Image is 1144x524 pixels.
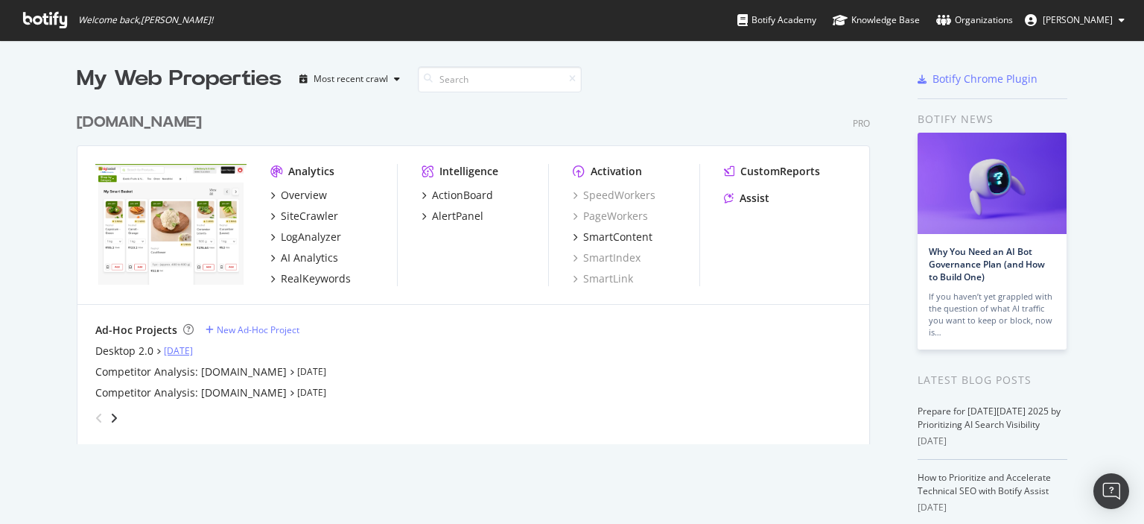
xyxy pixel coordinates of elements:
div: RealKeywords [281,271,351,286]
a: How to Prioritize and Accelerate Technical SEO with Botify Assist [918,471,1051,497]
div: New Ad-Hoc Project [217,323,299,336]
div: CustomReports [740,164,820,179]
a: PageWorkers [573,209,648,224]
div: Intelligence [439,164,498,179]
div: Most recent crawl [314,75,388,83]
div: Assist [740,191,769,206]
a: [DATE] [297,386,326,399]
div: If you haven’t yet grappled with the question of what AI traffic you want to keep or block, now is… [929,291,1055,338]
a: LogAnalyzer [270,230,341,244]
div: SmartContent [583,230,652,244]
a: SmartContent [573,230,652,244]
a: Competitor Analysis: [DOMAIN_NAME] [95,364,287,379]
a: ActionBoard [422,188,493,203]
a: SmartLink [573,271,633,286]
div: angle-right [109,411,119,426]
div: Latest Blog Posts [918,372,1067,388]
a: Overview [270,188,327,203]
a: SmartIndex [573,250,641,265]
div: [DATE] [918,435,1067,448]
div: [DATE] [918,501,1067,514]
div: Pro [853,117,870,130]
span: Welcome back, [PERSON_NAME] ! [78,14,213,26]
div: [DOMAIN_NAME] [77,112,202,133]
div: Botify Academy [737,13,816,28]
div: Botify Chrome Plugin [932,72,1037,86]
div: angle-left [89,406,109,430]
img: Why You Need an AI Bot Governance Plan (and How to Build One) [918,133,1067,234]
a: New Ad-Hoc Project [206,323,299,336]
a: Assist [724,191,769,206]
a: Why You Need an AI Bot Governance Plan (and How to Build One) [929,245,1045,283]
button: [PERSON_NAME] [1013,8,1137,32]
div: Knowledge Base [833,13,920,28]
div: Organizations [936,13,1013,28]
div: Activation [591,164,642,179]
a: Desktop 2.0 [95,344,153,359]
input: Search [418,66,582,92]
button: Most recent crawl [293,67,406,91]
div: Botify news [918,111,1067,127]
div: Open Intercom Messenger [1093,473,1129,509]
a: [DATE] [164,344,193,357]
a: Botify Chrome Plugin [918,72,1037,86]
a: AI Analytics [270,250,338,265]
div: Analytics [288,164,334,179]
a: [DATE] [297,365,326,378]
a: CustomReports [724,164,820,179]
a: RealKeywords [270,271,351,286]
div: Overview [281,188,327,203]
div: SiteCrawler [281,209,338,224]
a: Competitor Analysis: [DOMAIN_NAME] [95,385,287,400]
div: AlertPanel [432,209,483,224]
div: LogAnalyzer [281,230,341,244]
img: www.bigbasket.com [95,164,247,285]
a: [DOMAIN_NAME] [77,112,208,133]
a: SpeedWorkers [573,188,655,203]
a: SiteCrawler [270,209,338,224]
div: My Web Properties [77,64,282,94]
div: ActionBoard [432,188,493,203]
div: grid [77,94,882,444]
div: Ad-Hoc Projects [95,323,177,338]
a: Prepare for [DATE][DATE] 2025 by Prioritizing AI Search Visibility [918,405,1061,431]
div: AI Analytics [281,250,338,265]
a: AlertPanel [422,209,483,224]
span: Nikhil Raj [1043,13,1113,26]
